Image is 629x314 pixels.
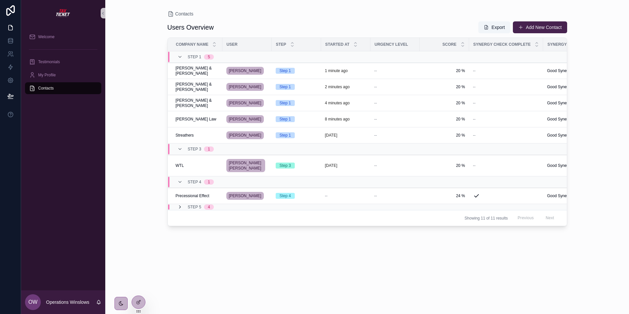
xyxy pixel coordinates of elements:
[55,8,71,18] img: App logo
[229,84,262,90] span: [PERSON_NAME]
[374,100,377,106] span: --
[229,68,262,73] span: [PERSON_NAME]
[226,191,268,201] a: [PERSON_NAME]
[325,163,366,168] a: [DATE]
[175,11,193,17] span: Contacts
[374,68,377,73] span: --
[325,84,350,90] p: 2 minutes ago
[547,68,589,73] a: Good Synergy
[374,68,416,73] a: --
[473,100,539,106] a: --
[374,100,416,106] a: --
[424,133,465,138] span: 20 %
[38,72,56,78] span: My Profile
[280,132,291,138] div: Step 1
[473,133,476,138] span: --
[280,193,291,199] div: Step 4
[25,56,101,68] a: Testimonials
[473,100,476,106] span: --
[547,84,589,90] a: Good Synergy
[325,117,366,122] a: 8 minutes ago
[276,193,317,199] a: Step 4
[374,133,377,138] span: --
[442,42,457,47] span: Score
[374,193,416,198] a: --
[176,65,218,76] span: [PERSON_NAME] & [PERSON_NAME]
[280,68,291,74] div: Step 1
[229,117,262,122] span: [PERSON_NAME]
[547,42,567,47] span: Synergy
[547,68,572,73] span: Good Synergy
[188,204,201,210] span: Step 5
[208,179,210,185] div: 1
[227,42,238,47] span: User
[547,84,572,90] span: Good Synergy
[226,82,268,92] a: [PERSON_NAME]
[276,42,286,47] span: Step
[280,116,291,122] div: Step 1
[547,163,572,168] span: Good Synergy
[424,163,465,168] a: 20 %
[513,21,567,33] button: Add New Contact
[473,68,476,73] span: --
[176,133,218,138] a: Streathers
[25,82,101,94] a: Contacts
[325,84,366,90] a: 2 minutes ago
[473,42,531,47] span: Synergy Check Complete
[325,100,366,106] a: 4 minutes ago
[374,133,416,138] a: --
[226,67,264,75] a: [PERSON_NAME]
[280,163,291,169] div: Step 3
[547,163,589,168] a: Good Synergy
[547,100,589,106] a: Good Synergy
[229,100,262,106] span: [PERSON_NAME]
[176,98,218,108] a: [PERSON_NAME] & [PERSON_NAME]
[547,133,572,138] span: Good Synergy
[226,83,264,91] a: [PERSON_NAME]
[226,130,268,141] a: [PERSON_NAME]
[226,158,268,173] a: [PERSON_NAME] [PERSON_NAME]
[280,100,291,106] div: Step 1
[176,193,210,198] span: Precessional Effect
[280,84,291,90] div: Step 1
[547,133,589,138] a: Good Synergy
[374,84,377,90] span: --
[226,65,268,76] a: [PERSON_NAME]
[25,31,101,43] a: Welcome
[167,11,193,17] a: Contacts
[424,84,465,90] span: 20 %
[473,84,539,90] a: --
[473,163,539,168] a: --
[547,100,572,106] span: Good Synergy
[38,34,55,39] span: Welcome
[21,26,105,103] div: scrollable content
[226,192,264,200] a: [PERSON_NAME]
[276,68,317,74] a: Step 1
[375,42,408,47] span: Urgency Level
[208,146,210,152] div: 1
[374,117,416,122] a: --
[478,21,510,33] button: Export
[208,204,210,210] div: 4
[176,193,218,198] a: Precessional Effect
[229,160,263,171] span: [PERSON_NAME] [PERSON_NAME]
[465,216,508,221] span: Showing 11 of 11 results
[226,114,268,124] a: [PERSON_NAME]
[325,133,338,138] p: [DATE]
[167,23,214,32] h1: Users Overview
[188,54,201,60] span: Step 1
[374,117,377,122] span: --
[276,84,317,90] a: Step 1
[424,68,465,73] a: 20 %
[188,179,201,185] span: Step 4
[325,133,366,138] a: [DATE]
[325,193,328,198] span: --
[276,116,317,122] a: Step 1
[424,117,465,122] a: 20 %
[325,68,366,73] a: 1 minute ago
[226,159,265,172] a: [PERSON_NAME] [PERSON_NAME]
[424,100,465,106] span: 20 %
[176,117,216,122] span: [PERSON_NAME] Law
